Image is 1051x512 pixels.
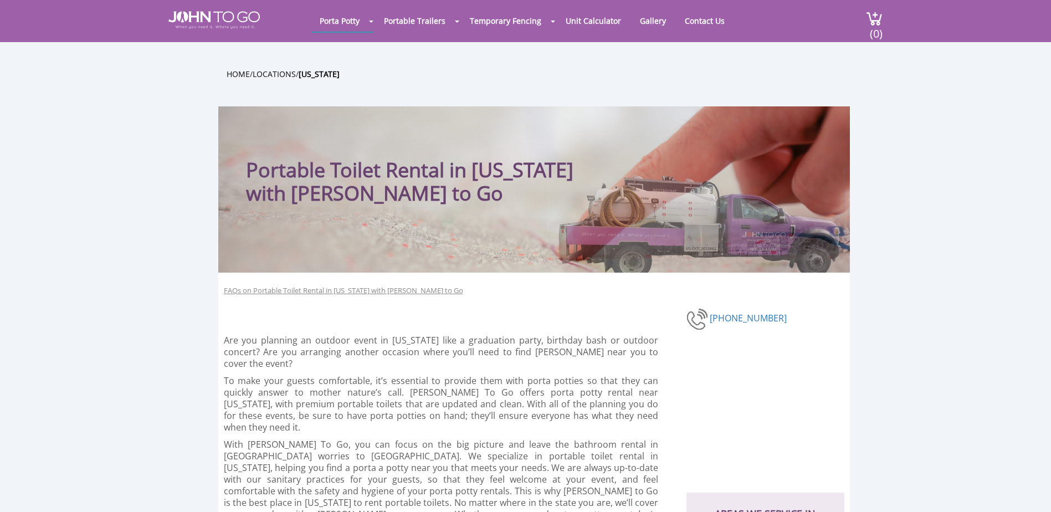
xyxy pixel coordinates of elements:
[253,69,296,79] a: Locations
[676,10,733,32] a: Contact Us
[557,10,629,32] a: Unit Calculator
[224,335,659,370] p: Are you planning an outdoor event in [US_STATE] like a graduation party, birthday bash or outdoor...
[299,69,340,79] a: [US_STATE]
[246,129,603,205] h1: Portable Toilet Rental in [US_STATE] with [PERSON_NAME] to Go
[224,285,463,296] a: FAQs on Portable Toilet Rental in [US_STATE] with [PERSON_NAME] to Go
[168,11,260,29] img: JOHN to go
[227,69,250,79] a: Home
[311,10,368,32] a: Porta Potty
[376,10,454,32] a: Portable Trailers
[545,170,844,273] img: Truck
[866,11,883,26] img: cart a
[632,10,674,32] a: Gallery
[462,10,550,32] a: Temporary Fencing
[710,311,787,324] a: [PHONE_NUMBER]
[224,375,659,433] p: To make your guests comfortable, it’s essential to provide them with porta potties so that they c...
[869,17,883,41] span: (0)
[686,307,710,331] img: New Jersey - Porta Potty
[227,68,858,80] ul: / /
